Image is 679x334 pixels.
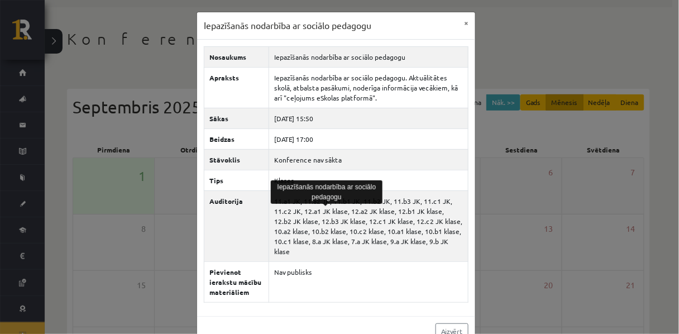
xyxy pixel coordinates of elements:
[204,261,269,302] th: Pievienot ierakstu mācību materiāliem
[457,12,475,34] button: ×
[271,180,382,204] div: Iepazīšanās nodarbība ar sociālo pedagogu
[204,67,269,108] th: Apraksts
[269,46,468,67] td: Iepazīšanās nodarbība ar sociālo pedagogu
[204,128,269,149] th: Beidzas
[204,19,371,32] h3: Iepazīšanās nodarbība ar sociālo pedagogu
[269,261,468,302] td: Nav publisks
[269,190,468,261] td: 11.a1 JK, 11.a2 JK, 11.b1 JK, 11.b2 JK, 11.b3 JK, 11.c1 JK, 11.c2 JK, 12.a1 JK klase, 12.a2 JK kl...
[269,149,468,170] td: Konference nav sākta
[204,149,269,170] th: Stāvoklis
[269,67,468,108] td: Iepazīšanās nodarbība ar sociālo pedagogu. Aktuālitātes skolā, atbalsta pasākumi, noderīga inform...
[204,170,269,190] th: Tips
[269,128,468,149] td: [DATE] 17:00
[269,170,468,190] td: Klases
[204,46,269,67] th: Nosaukums
[204,190,269,261] th: Auditorija
[204,108,269,128] th: Sākas
[269,108,468,128] td: [DATE] 15:50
